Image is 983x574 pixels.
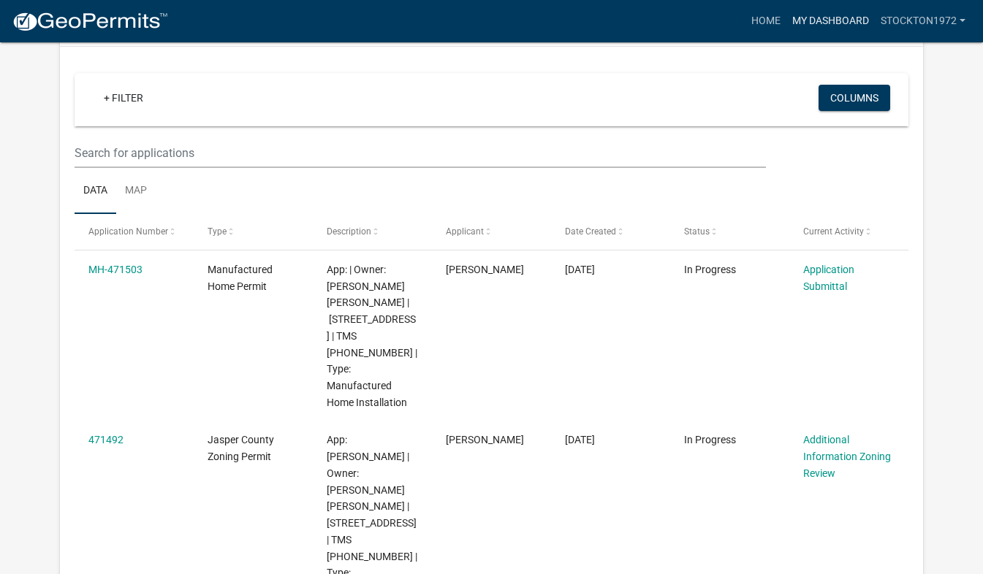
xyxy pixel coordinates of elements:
[803,264,854,292] a: Application Submittal
[789,214,908,249] datatable-header-cell: Current Activity
[875,7,971,35] a: Stockton1972
[551,214,670,249] datatable-header-cell: Date Created
[75,214,194,249] datatable-header-cell: Application Number
[745,7,786,35] a: Home
[565,264,595,275] span: 08/30/2025
[684,434,736,445] span: In Progress
[208,434,274,462] span: Jasper County Zoning Permit
[116,168,156,215] a: Map
[313,214,432,249] datatable-header-cell: Description
[684,226,710,237] span: Status
[684,264,736,275] span: In Progress
[446,226,484,237] span: Applicant
[327,264,417,408] span: App: | Owner: WILLIAM DAVID STOCKTON | 396 STOCK FARM RD | TMS 060-00-04-001 | Type: Manufactured...
[432,214,551,249] datatable-header-cell: Applicant
[819,85,890,111] button: Columns
[194,214,313,249] datatable-header-cell: Type
[446,434,524,445] span: WILLIAM STOCKTON
[565,434,595,445] span: 08/30/2025
[803,434,891,479] a: Additional Information Zoning Review
[88,434,124,445] a: 471492
[803,226,864,237] span: Current Activity
[327,226,371,237] span: Description
[208,264,273,292] span: Manufactured Home Permit
[446,264,524,275] span: WILLIAM STOCKTON
[92,85,155,111] a: + Filter
[75,138,765,168] input: Search for applications
[88,264,143,275] a: MH-471503
[565,226,616,237] span: Date Created
[208,226,227,237] span: Type
[669,214,789,249] datatable-header-cell: Status
[88,226,168,237] span: Application Number
[786,7,875,35] a: My Dashboard
[75,168,116,215] a: Data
